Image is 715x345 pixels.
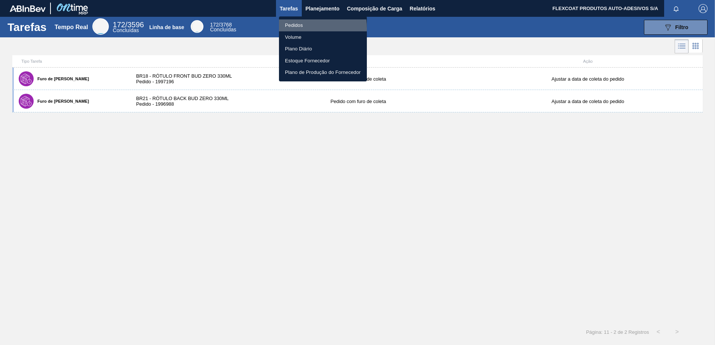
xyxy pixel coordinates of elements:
[279,43,367,55] a: Plano Diário
[279,19,367,31] a: Pedidos
[279,66,367,78] a: Plano de Produção do Fornecedor
[279,31,367,43] a: Volume
[279,55,367,67] a: Estoque Fornecedor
